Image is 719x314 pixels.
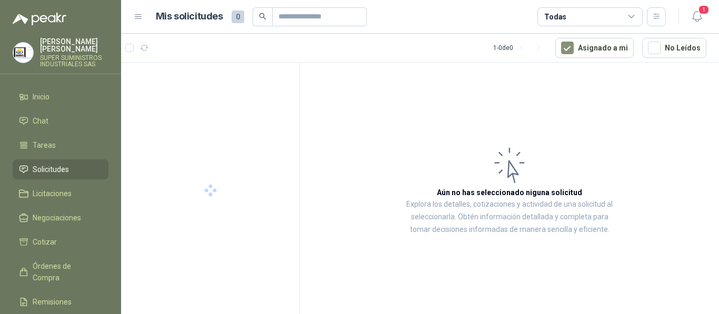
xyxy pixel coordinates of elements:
[13,232,108,252] a: Cotizar
[13,111,108,131] a: Chat
[13,292,108,312] a: Remisiones
[259,13,266,20] span: search
[33,139,56,151] span: Tareas
[698,5,710,15] span: 1
[33,188,72,199] span: Licitaciones
[544,11,566,23] div: Todas
[13,87,108,107] a: Inicio
[437,187,582,198] h3: Aún no has seleccionado niguna solicitud
[13,159,108,179] a: Solicitudes
[40,55,108,67] p: SUPER SUMINISTROS INDUSTRIALES SAS
[13,135,108,155] a: Tareas
[13,184,108,204] a: Licitaciones
[13,256,108,288] a: Órdenes de Compra
[642,38,706,58] button: No Leídos
[33,164,69,175] span: Solicitudes
[13,13,66,25] img: Logo peakr
[33,260,98,283] span: Órdenes de Compra
[13,208,108,228] a: Negociaciones
[33,212,81,224] span: Negociaciones
[555,38,634,58] button: Asignado a mi
[156,9,223,24] h1: Mis solicitudes
[493,39,547,56] div: 1 - 0 de 0
[405,198,614,236] p: Explora los detalles, cotizaciones y actividad de una solicitud al seleccionarla. Obtén informaci...
[33,236,57,248] span: Cotizar
[687,7,706,26] button: 1
[33,115,48,127] span: Chat
[33,91,49,103] span: Inicio
[13,43,33,63] img: Company Logo
[40,38,108,53] p: [PERSON_NAME] [PERSON_NAME]
[33,296,72,308] span: Remisiones
[232,11,244,23] span: 0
